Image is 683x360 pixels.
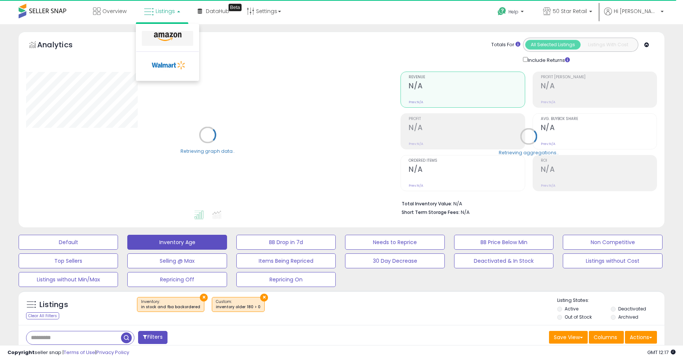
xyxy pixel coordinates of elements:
button: Repricing Off [127,272,227,287]
button: Actions [625,331,657,344]
button: Columns [589,331,624,344]
a: Terms of Use [64,349,95,356]
div: in stock and fba backordered [141,304,200,310]
div: Clear All Filters [26,312,59,319]
span: DataHub [206,7,229,15]
span: Listings [156,7,175,15]
button: Repricing On [236,272,336,287]
button: Inventory Age [127,235,227,250]
div: Retrieving aggregations.. [499,149,559,156]
button: Top Sellers [19,253,118,268]
div: inventory older 180 > 0 [216,304,261,310]
button: Deactivated & In Stock [454,253,553,268]
button: Save View [549,331,588,344]
a: Help [492,1,531,24]
a: Privacy Policy [96,349,129,356]
button: 30 Day Decrease [345,253,444,268]
button: Selling @ Max [127,253,227,268]
button: × [200,294,208,301]
label: Out of Stock [565,314,592,320]
button: Items Being Repriced [236,253,336,268]
button: BB Price Below Min [454,235,553,250]
button: Listings With Cost [580,40,636,50]
button: Listings without Cost [563,253,662,268]
span: Custom: [216,299,261,310]
span: Overview [102,7,127,15]
button: × [260,294,268,301]
span: 50 Star Retail [553,7,587,15]
label: Archived [618,314,638,320]
button: Default [19,235,118,250]
div: Retrieving graph data.. [181,148,235,154]
strong: Copyright [7,349,35,356]
span: Help [508,9,518,15]
button: Filters [138,331,167,344]
span: 2025-09-15 12:17 GMT [647,349,676,356]
span: Inventory : [141,299,200,310]
button: BB Drop in 7d [236,235,336,250]
i: Get Help [497,7,507,16]
a: Hi [PERSON_NAME] [604,7,664,24]
div: Tooltip anchor [229,4,242,11]
label: Deactivated [618,306,646,312]
button: Non Competitive [563,235,662,250]
label: Active [565,306,578,312]
div: Totals For [491,41,520,48]
p: Listing States: [557,297,664,304]
button: All Selected Listings [525,40,581,50]
span: Columns [594,334,617,341]
h5: Listings [39,300,68,310]
span: Hi [PERSON_NAME] [614,7,658,15]
h5: Analytics [37,40,87,52]
div: seller snap | | [7,349,129,356]
div: Include Returns [517,56,579,64]
button: Needs to Reprice [345,235,444,250]
button: Listings without Min/Max [19,272,118,287]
